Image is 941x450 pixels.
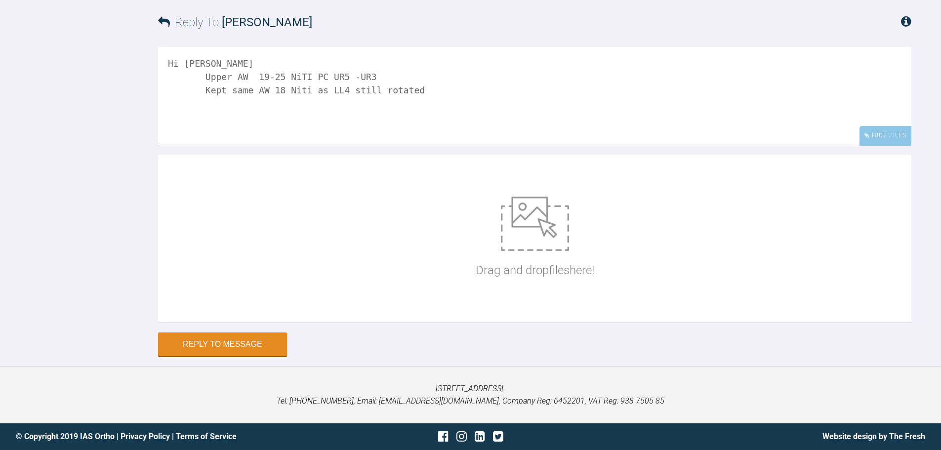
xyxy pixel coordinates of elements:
h3: Reply To [158,13,312,32]
div: Hide Files [859,126,911,145]
a: Website design by The Fresh [822,432,925,441]
p: Drag and drop files here! [476,261,594,280]
div: © Copyright 2019 IAS Ortho | | [16,430,319,443]
textarea: Hi [PERSON_NAME] Upper AW 19-25 NiTI PC UR5 -UR3 Kept same AW 18 Niti as LL4 still rotated [158,47,911,146]
a: Privacy Policy [121,432,170,441]
button: Reply to Message [158,332,287,356]
span: [PERSON_NAME] [222,15,312,29]
a: Terms of Service [176,432,237,441]
p: [STREET_ADDRESS]. Tel: [PHONE_NUMBER], Email: [EMAIL_ADDRESS][DOMAIN_NAME], Company Reg: 6452201,... [16,382,925,408]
